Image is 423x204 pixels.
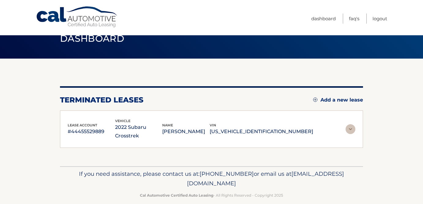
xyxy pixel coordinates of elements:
img: add.svg [313,98,317,102]
span: vin [210,123,216,127]
span: vehicle [115,119,130,123]
a: Cal Automotive [36,6,118,28]
span: Dashboard [60,33,124,44]
a: Add a new lease [313,97,363,103]
p: If you need assistance, please contact us at: or email us at [64,169,359,189]
span: [PHONE_NUMBER] [200,170,254,177]
h2: terminated leases [60,95,144,105]
p: [PERSON_NAME] [162,127,210,136]
a: Logout [372,13,387,24]
p: 2022 Subaru Crosstrek [115,123,163,140]
span: lease account [68,123,97,127]
span: name [162,123,173,127]
a: Dashboard [311,13,336,24]
p: #44455529889 [68,127,115,136]
img: accordion-rest.svg [346,124,355,134]
p: - All Rights Reserved - Copyright 2025 [64,192,359,198]
a: FAQ's [349,13,359,24]
p: [US_VEHICLE_IDENTIFICATION_NUMBER] [210,127,313,136]
strong: Cal Automotive Certified Auto Leasing [140,193,213,198]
